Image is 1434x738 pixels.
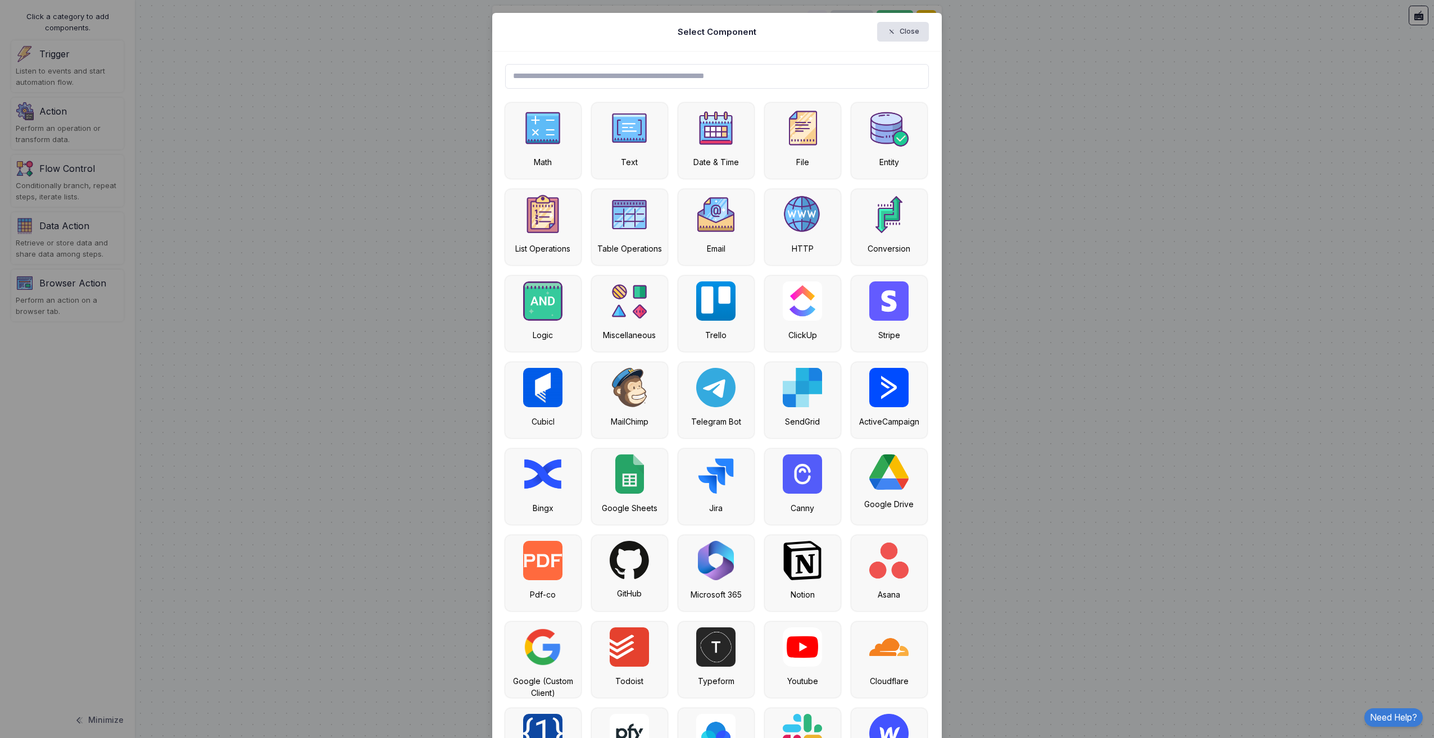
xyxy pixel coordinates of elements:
img: email.png [696,195,736,234]
div: Canny [770,502,835,514]
img: table.png [610,195,649,234]
div: Text [597,156,662,168]
img: category.png [869,108,909,148]
div: Todoist [597,675,662,687]
div: List Operations [511,243,575,254]
img: text-v2.png [610,108,649,148]
div: ActiveCampaign [857,416,922,427]
div: Stripe [857,329,922,341]
img: and.png [523,281,562,321]
img: google.png [523,627,562,667]
div: Typeform [684,675,748,687]
img: microsoft-365.png [698,541,734,580]
div: Jira [684,502,748,514]
img: stripe.png [869,281,909,321]
div: Miscellaneous [597,329,662,341]
div: Logic [511,329,575,341]
div: Cloudflare [857,675,922,687]
div: Math [511,156,575,168]
img: http.png [783,195,822,234]
div: GitHub [597,587,662,599]
div: Pdf-co [511,589,575,600]
img: math.png [523,108,562,148]
img: file.png [783,108,822,148]
div: MailChimp [597,416,662,427]
div: Bingx [511,502,575,514]
div: SendGrid [770,416,835,427]
img: notion.svg [783,541,822,580]
div: Trello [684,329,748,341]
div: Telegram Bot [684,416,748,427]
img: active-campaign.png [869,368,909,407]
div: Cubicl [511,416,575,427]
img: trello.svg [696,281,736,321]
img: cubicl.jpg [523,368,562,407]
img: jira.svg [696,454,736,494]
div: Google (Custom Client) [511,675,575,699]
div: Asana [857,589,922,600]
img: date.png [696,108,736,148]
img: cloudfare.png [869,627,909,667]
div: Email [684,243,748,254]
img: typeform.png [696,627,736,667]
div: Microsoft 365 [684,589,748,600]
div: Conversion [857,243,922,254]
img: google-sheets.svg [615,454,644,494]
img: github.svg [610,541,649,579]
div: File [770,156,835,168]
img: pdf-co.png [523,541,562,580]
div: Google Drive [857,498,922,510]
a: Need Help? [1364,708,1423,727]
div: Notion [770,589,835,600]
div: Google Sheets [597,502,662,514]
img: sendgrid.svg [783,368,822,407]
img: numbered-list.png [523,195,562,234]
img: bingx.png [523,454,562,494]
div: Table Operations [597,243,662,254]
div: Entity [857,156,922,168]
img: canny.jpg [783,454,822,494]
img: clickup.png [783,281,822,321]
div: ClickUp [770,329,835,341]
img: youtube.svg [783,627,822,667]
img: google-drive.svg [869,454,909,490]
h5: Select Component [678,26,756,38]
div: HTTP [770,243,835,254]
img: telegram-bot.svg [696,368,736,407]
img: category.png [869,195,909,234]
img: mailchimp.svg [612,368,647,407]
div: Youtube [770,675,835,687]
button: Close [877,22,929,42]
img: asana.png [869,541,909,580]
img: category.png [610,281,649,321]
div: Date & Time [684,156,748,168]
img: todoist.png [610,627,649,667]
